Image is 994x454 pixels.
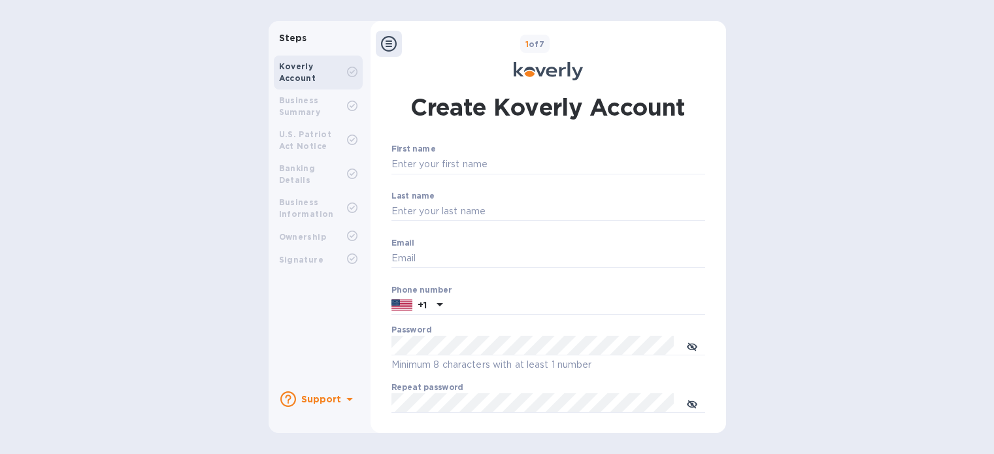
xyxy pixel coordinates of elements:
span: 1 [525,39,529,49]
label: Last name [391,192,435,200]
label: Email [391,239,414,247]
b: of 7 [525,39,545,49]
img: US [391,298,412,312]
input: Enter your last name [391,202,705,221]
b: Steps [279,33,307,43]
b: Banking Details [279,163,316,185]
p: +1 [418,299,427,312]
b: Support [301,394,342,404]
label: Repeat password [391,384,463,392]
b: Signature [279,255,324,265]
button: toggle password visibility [679,390,705,416]
b: Business Information [279,197,334,219]
b: Business Summary [279,95,321,117]
label: Password [391,327,431,334]
b: Koverly Account [279,61,316,83]
h1: Create Koverly Account [410,91,686,123]
b: U.S. Patriot Act Notice [279,129,332,151]
keeper-lock: Open Keeper Popup [688,157,703,172]
b: Ownership [279,232,327,242]
input: Email [391,249,705,268]
label: First name [391,146,435,154]
label: Phone number [391,286,452,294]
button: toggle password visibility [679,332,705,359]
input: Enter your first name [391,155,705,174]
p: Minimum 8 characters with at least 1 number [391,357,705,372]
